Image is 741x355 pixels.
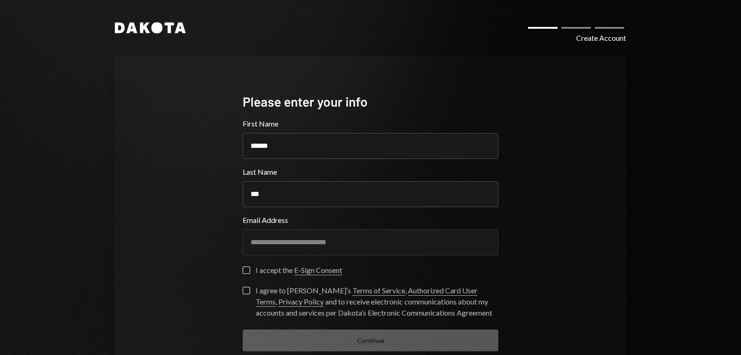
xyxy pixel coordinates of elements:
[243,215,498,226] label: Email Address
[256,265,342,276] div: I accept the
[243,287,250,294] button: I agree to [PERSON_NAME]’s Terms of Service, Authorized Card User Terms, Privacy Policy and to re...
[256,285,498,318] div: I agree to [PERSON_NAME]’s , , and to receive electronic communications about my accounts and ser...
[243,93,498,111] div: Please enter your info
[243,266,250,274] button: I accept the E-Sign Consent
[256,286,477,307] a: Authorized Card User Terms
[243,166,498,177] label: Last Name
[294,266,342,275] a: E-Sign Consent
[352,286,405,296] a: Terms of Service
[243,118,498,129] label: First Name
[278,297,324,307] a: Privacy Policy
[576,32,626,44] div: Create Account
